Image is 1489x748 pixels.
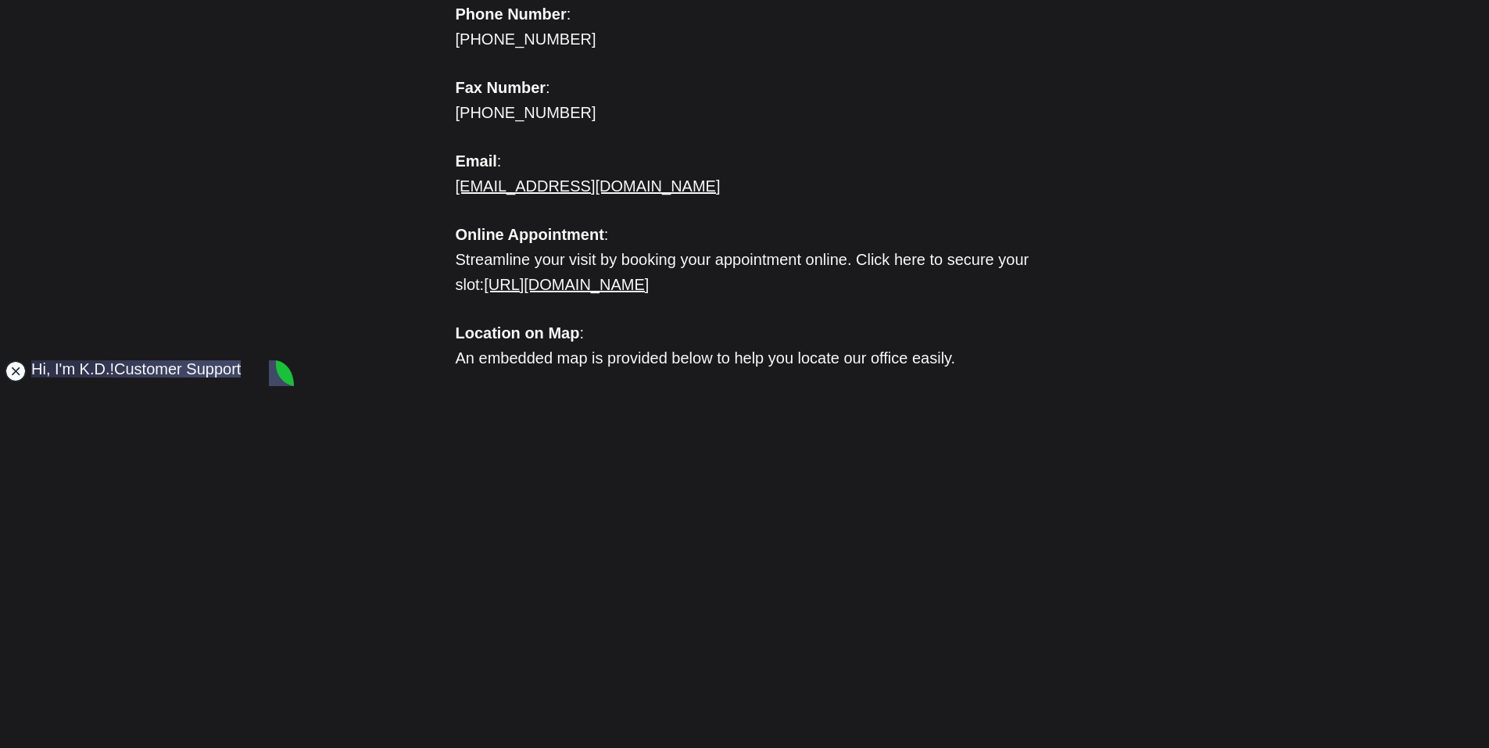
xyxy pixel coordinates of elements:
p: : Streamline your visit by booking your appointment online. Click here to secure your slot: [456,222,1034,297]
p: : [PHONE_NUMBER] [456,75,1034,125]
strong: Location on Map [456,324,580,342]
p: : [456,149,1034,199]
a: [URL][DOMAIN_NAME] [484,276,649,293]
strong: Email [456,152,497,170]
a: [EMAIL_ADDRESS][DOMAIN_NAME] [456,177,721,195]
p: : [PHONE_NUMBER] [456,2,1034,52]
strong: Fax Number [456,79,546,96]
strong: Phone Number [456,5,567,23]
strong: Online Appointment [456,226,604,243]
p: : An embedded map is provided below to help you locate our office easily. [456,320,1034,370]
